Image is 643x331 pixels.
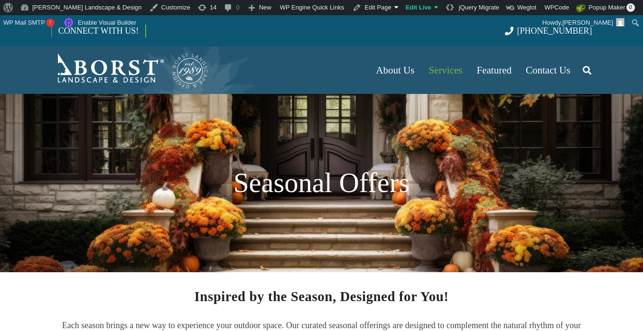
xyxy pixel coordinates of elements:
[51,51,209,89] a: Borst-Logo
[421,46,469,94] a: Services
[562,19,613,26] span: [PERSON_NAME]
[519,46,578,94] a: Contact Us
[517,26,592,36] span: [PHONE_NUMBER]
[526,64,570,76] span: Contact Us
[195,289,449,304] span: Inspired by the Season, Designed for You!
[578,58,596,82] a: Search
[477,64,512,76] span: Featured
[470,46,519,94] a: Featured
[505,26,592,36] a: [PHONE_NUMBER]
[233,167,410,198] span: Seasonal Offers
[626,3,635,12] span: 0
[369,46,421,94] a: About Us
[376,64,414,76] span: About Us
[539,15,628,30] a: Howdy,
[52,19,145,42] a: CONNECT WITH US!
[429,64,462,76] span: Services
[58,15,140,30] a: Enable Visual Builder
[46,18,55,27] span: !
